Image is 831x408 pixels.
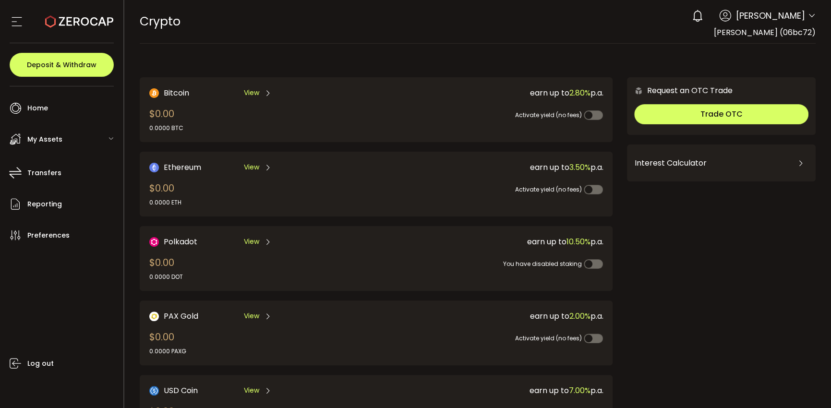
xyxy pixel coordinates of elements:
[27,197,62,211] span: Reporting
[515,334,581,342] span: Activate yield (no fees)
[149,273,183,281] div: 0.0000 DOT
[149,255,183,281] div: $0.00
[10,53,114,77] button: Deposit & Withdraw
[244,88,259,98] span: View
[164,310,198,322] span: PAX Gold
[27,228,70,242] span: Preferences
[164,161,201,173] span: Ethereum
[569,162,590,173] span: 3.50%
[27,61,96,68] span: Deposit & Withdraw
[568,385,590,396] span: 7.00%
[736,9,805,22] span: [PERSON_NAME]
[244,385,259,396] span: View
[164,87,189,99] span: Bitcoin
[27,132,62,146] span: My Assets
[164,236,197,248] span: Polkadot
[149,124,183,132] div: 0.0000 BTC
[149,181,181,207] div: $0.00
[566,236,590,247] span: 10.50%
[503,260,581,268] span: You have disabled staking
[373,384,603,396] div: earn up to p.a.
[616,22,831,408] iframe: Chat Widget
[569,311,590,322] span: 2.00%
[27,101,48,115] span: Home
[27,357,54,371] span: Log out
[149,163,159,172] img: Ethereum
[244,311,259,321] span: View
[149,107,183,132] div: $0.00
[373,236,603,248] div: earn up to p.a.
[149,330,186,356] div: $0.00
[27,166,61,180] span: Transfers
[373,87,603,99] div: earn up to p.a.
[149,198,181,207] div: 0.0000 ETH
[515,111,581,119] span: Activate yield (no fees)
[149,88,159,98] img: Bitcoin
[149,347,186,356] div: 0.0000 PAXG
[149,386,159,396] img: USD Coin
[569,87,590,98] span: 2.80%
[149,237,159,247] img: DOT
[149,312,159,321] img: PAX Gold
[244,237,259,247] span: View
[373,310,603,322] div: earn up to p.a.
[164,384,198,396] span: USD Coin
[515,185,581,193] span: Activate yield (no fees)
[244,162,259,172] span: View
[373,161,603,173] div: earn up to p.a.
[140,13,181,30] span: Crypto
